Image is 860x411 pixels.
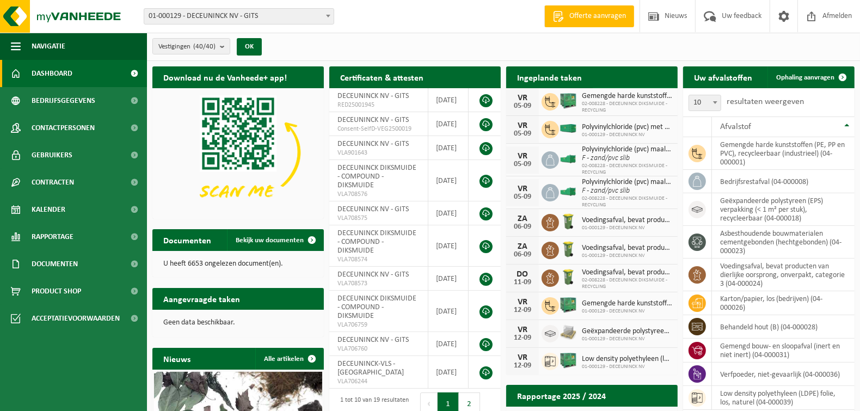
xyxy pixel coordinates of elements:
div: 11-09 [512,279,533,286]
h2: Uw afvalstoffen [683,66,763,88]
div: 06-09 [512,251,533,259]
h2: Certificaten & attesten [329,66,434,88]
span: 01-000129 - DECEUNINCK NV [582,336,672,342]
a: Ophaling aanvragen [767,66,853,88]
div: VR [512,185,533,193]
td: [DATE] [428,112,469,136]
span: Documenten [32,250,78,278]
img: LP-PA-00000-WDN-11 [559,323,578,342]
span: Bekijk uw documenten [236,237,304,244]
h2: Ingeplande taken [506,66,593,88]
span: 10 [689,95,721,111]
span: VLA708575 [337,214,420,223]
td: [DATE] [428,160,469,201]
span: VLA706759 [337,321,420,329]
div: VR [512,326,533,334]
td: [DATE] [428,356,469,389]
div: ZA [512,214,533,223]
span: Gemengde harde kunststoffen (pe, pp en pvc), recycleerbaar (industrieel) [582,92,672,101]
td: geëxpandeerde polystyreen (EPS) verpakking (< 1 m² per stuk), recycleerbaar (04-000018) [712,193,855,226]
div: 12-09 [512,362,533,370]
div: 05-09 [512,102,533,110]
td: behandeld hout (B) (04-000028) [712,315,855,339]
span: Navigatie [32,33,65,60]
a: Offerte aanvragen [544,5,634,27]
img: HK-XC-40-GN-00 [559,124,578,133]
td: [DATE] [428,332,469,356]
div: VR [512,353,533,362]
span: VLA708574 [337,255,420,264]
span: Kalender [32,196,65,223]
div: VR [512,94,533,102]
span: Rapportage [32,223,73,250]
span: VLA708576 [337,190,420,199]
a: Bekijk uw documenten [227,229,323,251]
span: Contracten [32,169,74,196]
img: WB-0140-HPE-GN-50 [559,268,578,286]
span: Ophaling aanvragen [776,74,834,81]
span: Offerte aanvragen [567,11,629,22]
span: DECEUNINCK NV - GITS [337,92,409,100]
a: Alle artikelen [255,348,323,370]
span: 01-000129 - DECEUNINCK NV [582,364,672,370]
count: (40/40) [193,43,216,50]
span: Afvalstof [720,122,751,131]
span: Polyvinylchloride (pvc) maalgoed 0 -1 mm [582,178,672,187]
td: gemengd bouw- en sloopafval (inert en niet inert) (04-000031) [712,339,855,363]
td: [DATE] [428,267,469,291]
span: DECEUNINCK NV - GITS [337,140,409,148]
div: VR [512,298,533,306]
span: Acceptatievoorwaarden [32,305,120,332]
div: 12-09 [512,306,533,314]
span: DECEUNINCK NV - GITS [337,116,409,124]
span: Gemengde harde kunststoffen (pe, pp en pvc), recycleerbaar (industrieel) [582,299,672,308]
p: Geen data beschikbaar. [163,319,313,327]
div: 05-09 [512,130,533,138]
div: VR [512,152,533,161]
span: Polyvinylchloride (pvc) met hout, plaat < 1m [582,123,672,132]
span: 01-000129 - DECEUNINCK NV [582,308,672,315]
button: Vestigingen(40/40) [152,38,230,54]
span: RED25001945 [337,101,420,109]
span: Product Shop [32,278,81,305]
span: 01-000129 - DECEUNINCK NV [582,253,672,259]
span: Contactpersonen [32,114,95,142]
button: OK [237,38,262,56]
span: 01-000129 - DECEUNINCK NV - GITS [144,8,334,24]
span: Bedrijfsgegevens [32,87,95,114]
td: bedrijfsrestafval (04-000008) [712,170,855,193]
span: 02-008228 - DECEUNINCK DIKSMUIDE - RECYCLING [582,195,672,208]
span: DECEUNINCK NV - GITS [337,271,409,279]
div: 12-09 [512,334,533,342]
h2: Nieuws [152,348,201,369]
div: 05-09 [512,193,533,201]
span: DECEUNINCK-VLS - [GEOGRAPHIC_DATA] [337,360,404,377]
div: 06-09 [512,223,533,231]
h2: Documenten [152,229,222,250]
img: Download de VHEPlus App [152,88,324,217]
label: resultaten weergeven [727,97,804,106]
img: WB-0140-HPE-GN-50 [559,212,578,231]
span: Voedingsafval, bevat producten van dierlijke oorsprong, onverpakt, categorie 3 [582,244,672,253]
img: WB-0140-HPE-GN-50 [559,240,578,259]
span: Voedingsafval, bevat producten van dierlijke oorsprong, onverpakt, categorie 3 [582,268,672,277]
td: [DATE] [428,201,469,225]
td: asbesthoudende bouwmaterialen cementgebonden (hechtgebonden) (04-000023) [712,226,855,259]
p: U heeft 6653 ongelezen document(en). [163,260,313,268]
td: verfpoeder, niet-gevaarlijk (04-000036) [712,363,855,386]
span: 01-000129 - DECEUNINCK NV [582,132,672,138]
td: low density polyethyleen (LDPE) folie, los, naturel (04-000039) [712,386,855,410]
span: Geëxpandeerde polystyreen (eps) verpakking (< 1 m² per stuk), recycleerbaar [582,327,672,336]
span: DECEUNINCK NV - GITS [337,205,409,213]
span: Dashboard [32,60,72,87]
span: Consent-SelfD-VEG2500019 [337,125,420,133]
span: Polyvinylchloride (pvc) maalgoed 0 -1 mm [582,145,672,154]
td: voedingsafval, bevat producten van dierlijke oorsprong, onverpakt, categorie 3 (04-000024) [712,259,855,291]
div: VR [512,121,533,130]
img: PB-HB-1400-HPE-GN-01 [559,351,578,370]
span: VLA706244 [337,377,420,386]
span: 02-008228 - DECEUNINCK DIKSMUIDE - RECYCLING [582,101,672,114]
i: F - zand/pvc slib [582,187,630,195]
span: 02-008228 - DECEUNINCK DIKSMUIDE - RECYCLING [582,277,672,290]
span: DECEUNINCK DIKSMUIDE - COMPOUND - DIKSMUIDE [337,295,416,320]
